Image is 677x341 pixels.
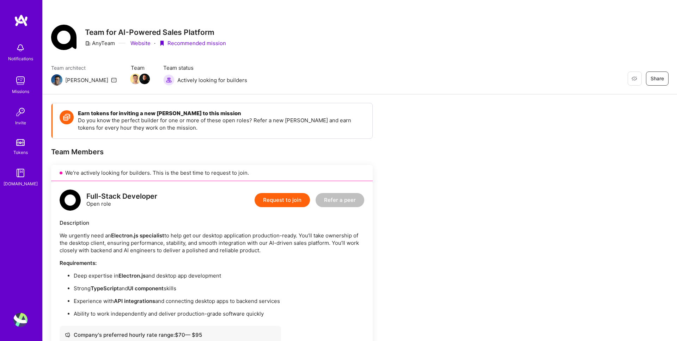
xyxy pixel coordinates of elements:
div: Recommended mission [159,39,226,47]
a: Team Member Avatar [140,73,149,85]
div: We’re actively looking for builders. This is the best time to request to join. [51,165,373,181]
img: tokens [16,139,25,146]
div: Team Members [51,147,373,156]
a: User Avatar [12,313,29,327]
span: Team architect [51,64,117,72]
img: Actively looking for builders [163,74,175,86]
div: Description [60,219,364,227]
span: Actively looking for builders [177,76,247,84]
img: teamwork [13,74,28,88]
button: Refer a peer [316,193,364,207]
span: Team [131,64,149,72]
strong: UI component [128,285,164,292]
p: Strong and skills [74,285,364,292]
div: [PERSON_NAME] [65,76,108,84]
img: guide book [13,166,28,180]
div: Tokens [13,149,28,156]
h3: Team for AI-Powered Sales Platform [85,28,226,37]
img: logo [14,14,28,27]
img: Team Member Avatar [139,74,150,84]
p: Do you know the perfect builder for one or more of these open roles? Refer a new [PERSON_NAME] an... [78,117,365,131]
i: icon PurpleRibbon [159,41,165,46]
button: Share [646,72,669,86]
a: Team Member Avatar [131,73,140,85]
img: bell [13,41,28,55]
a: Website [129,39,151,47]
strong: TypeScript [91,285,119,292]
div: Full-Stack Developer [86,193,157,200]
span: Team status [163,64,247,72]
div: [DOMAIN_NAME] [4,180,38,187]
i: icon Mail [111,77,117,83]
p: Experience with and connecting desktop apps to backend services [74,297,364,305]
p: Deep expertise in and desktop app development [74,272,364,279]
strong: Electron.js [118,272,146,279]
strong: API integrations [114,298,155,304]
i: icon CompanyGray [85,41,91,46]
img: Invite [13,105,28,119]
div: Missions [12,88,29,95]
span: Share [651,75,664,82]
div: Open role [86,193,157,207]
div: Invite [15,119,26,126]
strong: Electron.js specialist [111,232,164,239]
img: Team Member Avatar [130,74,141,84]
i: icon Cash [65,332,70,337]
div: Notifications [8,55,33,62]
div: AnyTeam [85,39,115,47]
div: · [154,39,155,47]
img: Company Logo [51,25,77,50]
img: logo [60,190,81,211]
p: Ability to work independently and deliver production-grade software quickly [74,310,364,317]
img: Token icon [60,110,74,124]
p: We urgently need an to help get our desktop application production-ready. You’ll take ownership o... [60,232,364,254]
button: Request to join [255,193,310,207]
h4: Earn tokens for inviting a new [PERSON_NAME] to this mission [78,110,365,117]
img: Team Architect [51,74,62,86]
div: Company's preferred hourly rate range: $ 70 — $ 95 [65,331,276,339]
img: User Avatar [13,313,28,327]
i: icon EyeClosed [632,76,637,81]
strong: Requirements: [60,260,97,266]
